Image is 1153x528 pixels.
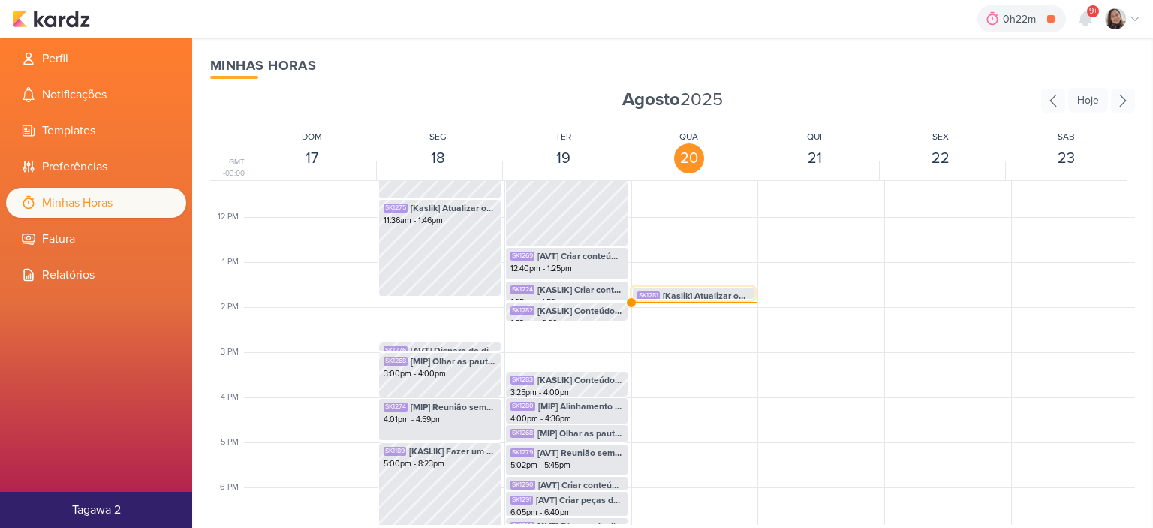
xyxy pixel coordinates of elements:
[926,143,956,173] div: 22
[510,496,533,505] div: SK1291
[384,403,408,412] div: SK1274
[510,429,534,438] div: SK1268
[537,283,623,297] span: [KASLIK] Criar conteúdo para o blog (Setembro e Outubro)
[510,507,623,519] div: 6:05pm - 6:40pm
[411,400,496,414] span: [MIP] Reunião semanal - 16h as 17:30hs
[1089,5,1097,17] span: 9+
[1068,88,1108,113] div: Hoje
[411,201,496,215] span: [Kaslik] Atualizar os dados no relatório dos disparos de Kaslik - Até 12h
[6,224,186,254] li: Fatura
[807,130,822,143] div: QUI
[510,376,534,385] div: SK1283
[510,402,535,411] div: SK1280
[221,346,248,359] div: 3 PM
[799,143,829,173] div: 21
[537,427,623,440] span: [MIP] Olhar as pautas de MIP e ajustar conforme redes sociais
[510,297,623,309] div: 1:25pm - 1:53pm
[12,10,90,28] img: kardz.app
[297,143,327,173] div: 17
[6,152,186,182] li: Preferências
[537,373,623,387] span: [KASLIK] Conteúdo para base de médicos
[510,460,623,472] div: 5:02pm - 5:45pm
[222,256,248,269] div: 1 PM
[302,130,322,143] div: DOM
[384,447,406,456] div: SK1189
[510,448,534,457] div: SK1279
[411,355,496,368] span: [MIP] Olhar as pautas de MIP e ajustar conforme redes sociais
[537,446,623,460] span: [AVT] Reunião semanal - 17 as 18hs
[384,215,496,227] div: 11:36am - 1:46pm
[411,344,496,358] span: [AVT] Disparo do dia 19/08 - Éden
[510,252,534,261] div: SK1269
[510,440,623,452] div: 4:36pm - 5:02pm
[210,157,248,180] div: GMT -03:00
[429,130,447,143] div: SEG
[510,413,623,425] div: 4:00pm - 4:36pm
[221,436,248,449] div: 5 PM
[510,285,534,294] div: SK1224
[663,289,750,303] span: [Kaslik] Atualizar os dados no relatório dos disparos de [PERSON_NAME]
[221,391,248,404] div: 4 PM
[510,481,535,490] div: SK1290
[6,80,186,110] li: Notificações
[510,387,623,399] div: 3:25pm - 4:00pm
[537,249,623,263] span: [AVT] Criar conteúdo para o blog (Outubro)
[221,301,248,314] div: 2 PM
[549,143,579,173] div: 19
[1003,11,1040,27] div: 0h22m
[932,130,949,143] div: SEX
[679,130,698,143] div: QUA
[1058,130,1075,143] div: SAB
[1051,143,1081,173] div: 23
[6,260,186,290] li: Relatórios
[622,88,723,112] span: 2025
[384,357,408,366] div: SK1268
[536,493,623,507] span: [AVT] Criar peças de cheque bônus
[637,291,660,300] div: SK1281
[555,130,571,143] div: TER
[6,188,186,218] li: Minhas Horas
[674,143,704,173] div: 20
[384,204,408,213] div: SK1275
[409,445,496,458] span: [KASLIK] Fazer um relatório geral de Kaslik
[1105,8,1126,29] img: Sharlene Khoury
[510,263,623,275] div: 12:40pm - 1:25pm
[510,306,534,315] div: SK1282
[538,400,623,413] span: [MIP] Alinhamento de Social - 16:00 as 17:00hs.
[384,368,496,380] div: 3:00pm - 4:00pm
[537,304,623,318] span: [KASLIK] Conteúdo para base de corretores
[510,318,623,330] div: 1:53pm - 2:20pm
[220,481,248,494] div: 6 PM
[622,89,680,110] strong: Agosto
[538,478,623,492] span: [AVT] Criar conteúdos focados no cheque bônus
[218,211,248,224] div: 12 PM
[384,458,496,470] div: 5:00pm - 8:23pm
[210,56,1135,76] div: Minhas Horas
[384,346,408,355] div: SK1276
[6,116,186,146] li: Templates
[423,143,453,173] div: 18
[6,44,186,74] li: Perfil
[384,414,496,426] div: 4:01pm - 4:59pm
